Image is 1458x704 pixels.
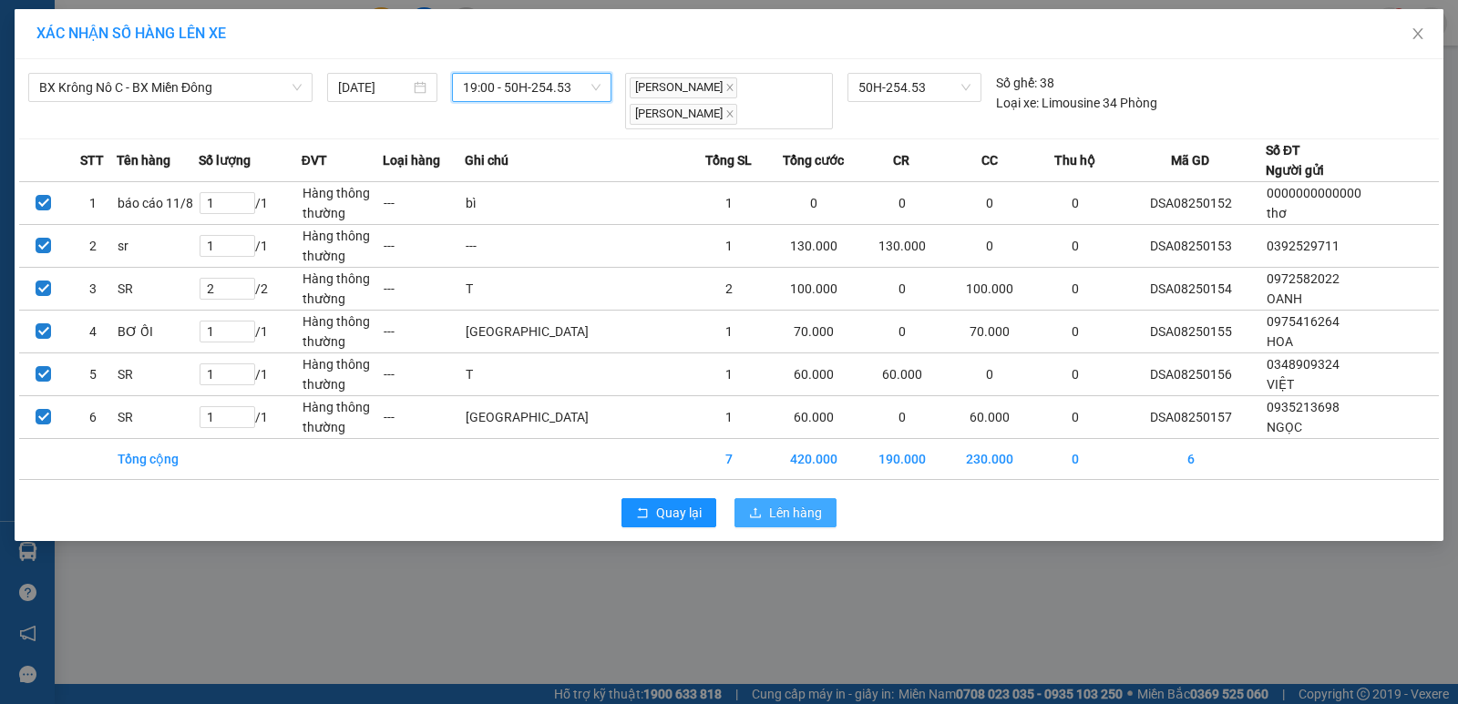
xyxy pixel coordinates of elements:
strong: BIÊN NHẬN GỬI HÀNG HOÁ [63,109,211,123]
td: 0 [857,181,946,224]
td: DSA08250153 [1115,224,1266,267]
span: down [240,417,251,428]
td: 130.000 [857,224,946,267]
td: 130.000 [770,224,858,267]
td: 60.000 [946,395,1034,438]
td: 0 [946,224,1034,267]
span: Decrease Value [234,246,254,256]
span: down [240,374,251,385]
span: Loại xe: [996,93,1039,113]
span: Increase Value [234,321,254,332]
td: Hàng thông thường [302,352,384,395]
span: up [240,236,251,247]
span: Decrease Value [234,203,254,213]
td: sr [117,224,199,267]
td: --- [465,224,688,267]
span: up [240,321,251,332]
span: close [1411,26,1425,41]
td: BƠ ỐI [117,310,199,352]
td: SR [117,395,199,438]
span: VIỆT [1267,377,1294,392]
span: down [240,289,251,300]
span: close [725,109,734,118]
span: Increase Value [234,279,254,289]
td: 100.000 [946,267,1034,310]
span: OANH [1267,291,1302,306]
td: 1 [688,395,770,438]
td: 0 [946,181,1034,224]
span: Decrease Value [234,289,254,299]
span: up [240,364,251,375]
td: [GEOGRAPHIC_DATA] [465,310,688,352]
span: upload [749,506,762,521]
span: PV Đắk Sắk [62,128,108,138]
span: up [240,407,251,418]
td: 70.000 [770,310,858,352]
td: 60.000 [857,352,946,395]
span: 0972582022 [1267,271,1340,286]
td: 70.000 [946,310,1034,352]
td: 1 [688,224,770,267]
button: rollbackQuay lại [621,498,716,527]
span: Tổng cước [783,150,844,170]
button: Close [1392,9,1443,60]
span: STT [80,150,104,170]
span: up [240,279,251,290]
span: down [240,203,251,214]
span: Increase Value [234,193,254,203]
td: 0 [857,267,946,310]
span: Increase Value [234,236,254,246]
td: 6 [1115,438,1266,479]
td: / 1 [199,352,302,395]
span: Increase Value [234,407,254,417]
td: DSA08250152 [1115,181,1266,224]
span: Nơi nhận: [139,127,169,153]
span: 17:39:32 [DATE] [173,82,257,96]
span: CR [893,150,909,170]
span: [PERSON_NAME] [630,104,737,125]
td: 6 [68,395,118,438]
span: CC [981,150,998,170]
span: 19:00 - 50H-254.53 [463,74,601,101]
span: [PERSON_NAME] [630,77,737,98]
td: Hàng thông thường [302,224,384,267]
td: 5 [68,352,118,395]
td: 230.000 [946,438,1034,479]
td: 0 [946,352,1034,395]
span: DSA08250157 [175,68,257,82]
span: 50H-254.53 [858,74,970,101]
td: 190.000 [857,438,946,479]
span: Số ghế: [996,73,1037,93]
span: 0975416264 [1267,314,1340,329]
td: DSA08250154 [1115,267,1266,310]
td: 1 [688,352,770,395]
td: --- [383,310,465,352]
td: 420.000 [770,438,858,479]
td: bì [465,181,688,224]
td: --- [383,224,465,267]
span: down [240,332,251,342]
td: 60.000 [770,352,858,395]
span: Increase Value [234,364,254,374]
td: T [465,352,688,395]
td: 0 [1034,181,1116,224]
td: Hàng thông thường [302,395,384,438]
span: 0392529711 [1267,239,1340,253]
td: / 2 [199,267,302,310]
span: Quay lại [656,503,702,523]
td: 7 [688,438,770,479]
td: Hàng thông thường [302,267,384,310]
button: uploadLên hàng [734,498,837,527]
td: 3 [68,267,118,310]
span: rollback [636,506,649,521]
span: Tên hàng [117,150,170,170]
span: Nơi gửi: [18,127,37,153]
td: báo cáo 11/8 [117,181,199,224]
td: T [465,267,688,310]
span: close [725,83,734,92]
img: logo [18,41,42,87]
td: SR [117,352,199,395]
span: 0348909324 [1267,357,1340,372]
td: 100.000 [770,267,858,310]
span: Ghi chú [465,150,508,170]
